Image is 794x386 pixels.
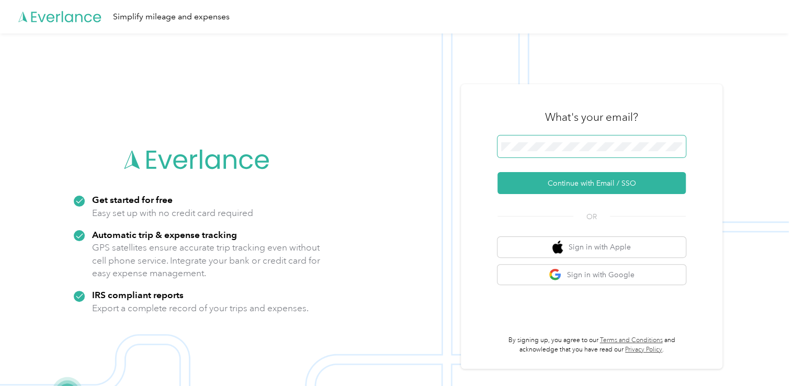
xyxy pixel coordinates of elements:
img: apple logo [552,241,563,254]
a: Terms and Conditions [600,336,663,344]
p: By signing up, you agree to our and acknowledge that you have read our . [497,336,686,354]
button: Continue with Email / SSO [497,172,686,194]
img: google logo [549,268,562,281]
p: Export a complete record of your trips and expenses. [92,302,309,315]
div: Simplify mileage and expenses [113,10,230,24]
button: google logoSign in with Google [497,265,686,285]
strong: Get started for free [92,194,173,205]
p: GPS satellites ensure accurate trip tracking even without cell phone service. Integrate your bank... [92,241,321,280]
button: apple logoSign in with Apple [497,237,686,257]
strong: Automatic trip & expense tracking [92,229,237,240]
span: OR [573,211,610,222]
strong: IRS compliant reports [92,289,184,300]
h3: What's your email? [545,110,638,124]
p: Easy set up with no credit card required [92,207,253,220]
a: Privacy Policy [625,346,662,354]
